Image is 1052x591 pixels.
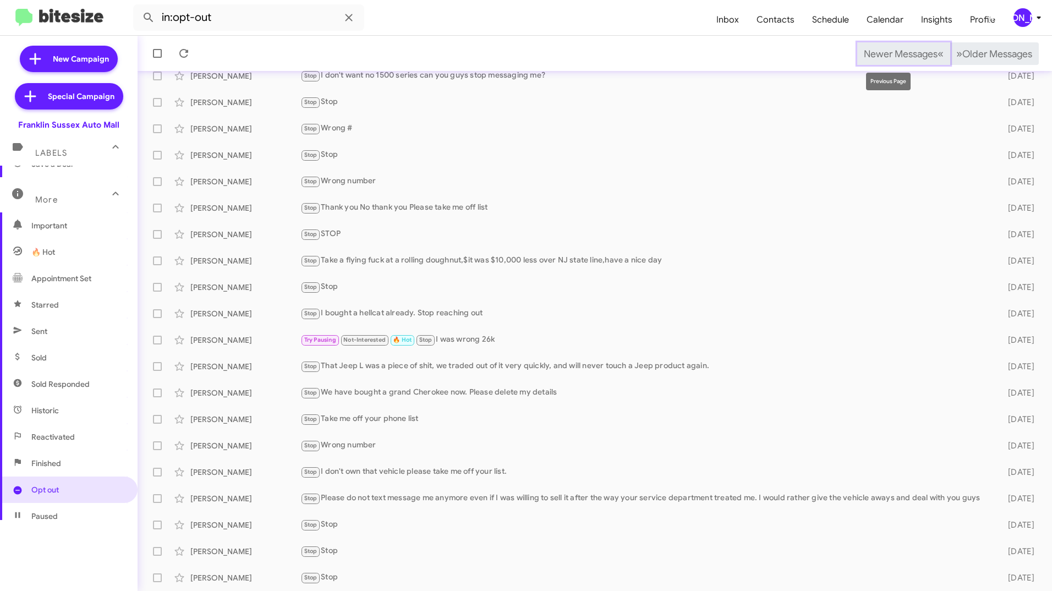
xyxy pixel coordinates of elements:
span: Paused [31,511,58,522]
div: Wrong # [300,122,990,135]
div: [PERSON_NAME] [190,308,300,319]
span: Stop [304,495,317,502]
div: I bought a hellcat already. Stop reaching out [300,307,990,320]
div: [DATE] [990,414,1043,425]
div: [DATE] [990,361,1043,372]
a: Schedule [803,4,858,36]
span: Stop [304,442,317,449]
span: Stop [304,151,317,158]
div: [DATE] [990,308,1043,319]
div: [DATE] [990,387,1043,398]
span: Contacts [748,4,803,36]
div: [DATE] [990,70,1043,81]
div: [DATE] [990,440,1043,451]
div: Stop [300,149,990,161]
div: Take a flying fuck at a rolling doughnut,$it was $10,000 less over NJ state line,have a nice day [300,254,990,267]
span: Stop [304,389,317,396]
div: [DATE] [990,467,1043,478]
a: Special Campaign [15,83,123,110]
div: That Jeep L was a piece of shit, we traded out of it very quickly, and will never touch a Jeep pr... [300,360,990,373]
div: [DATE] [990,546,1043,557]
span: Reactivated [31,431,75,442]
span: Starred [31,299,59,310]
a: New Campaign [20,46,118,72]
span: Finished [31,458,61,469]
div: Stop [300,545,990,557]
input: Search [133,4,364,31]
div: [PERSON_NAME] [190,414,300,425]
div: [PERSON_NAME] [190,546,300,557]
div: [DATE] [990,493,1043,504]
div: [PERSON_NAME] [190,123,300,134]
span: Older Messages [962,48,1032,60]
span: Stop [304,363,317,370]
span: Stop [304,415,317,423]
div: [PERSON_NAME] [190,229,300,240]
span: Stop [419,336,432,343]
span: Stop [304,72,317,79]
div: [PERSON_NAME] [190,519,300,530]
span: Opt out [31,484,59,495]
div: Stop [300,518,990,531]
a: Inbox [708,4,748,36]
a: Calendar [858,4,912,36]
div: [DATE] [990,150,1043,161]
div: [DATE] [990,203,1043,214]
span: Sold Responded [31,379,90,390]
div: I was wrong 26k [300,333,990,346]
div: [DATE] [990,519,1043,530]
span: Stop [304,310,317,317]
div: Wrong number [300,439,990,452]
div: [PERSON_NAME] [190,361,300,372]
div: [PERSON_NAME] [190,493,300,504]
div: [DATE] [990,97,1043,108]
div: [PERSON_NAME] [190,387,300,398]
div: [PERSON_NAME] [190,176,300,187]
div: Stop [300,571,990,584]
div: [PERSON_NAME] [1013,8,1032,27]
div: [PERSON_NAME] [190,70,300,81]
button: Previous [857,42,950,65]
div: Franklin Sussex Auto Mall [18,119,119,130]
div: [PERSON_NAME] [190,203,300,214]
div: [DATE] [990,335,1043,346]
span: Stop [304,178,317,185]
div: [PERSON_NAME] [190,255,300,266]
div: Stop [300,281,990,293]
span: Sent [31,326,47,337]
span: Stop [304,468,317,475]
div: [PERSON_NAME] [190,335,300,346]
span: Stop [304,231,317,238]
div: Please do not text message me anymore even if I was willing to sell it after the way your service... [300,492,990,505]
div: [DATE] [990,572,1043,583]
button: [PERSON_NAME] [1004,8,1040,27]
div: [DATE] [990,229,1043,240]
span: Stop [304,98,317,106]
span: Stop [304,574,317,581]
div: [PERSON_NAME] [190,97,300,108]
span: New Campaign [53,53,109,64]
button: Next [950,42,1039,65]
span: Insights [912,4,961,36]
span: Newer Messages [864,48,938,60]
span: Try Pausing [304,336,336,343]
div: [PERSON_NAME] [190,467,300,478]
div: Previous Page [866,73,911,90]
span: » [956,47,962,61]
span: Appointment Set [31,273,91,284]
a: Profile [961,4,1004,36]
span: 🔥 Hot [393,336,412,343]
span: Stop [304,125,317,132]
span: « [938,47,944,61]
div: [PERSON_NAME] [190,572,300,583]
div: We have bought a grand Cherokee now. Please delete my details [300,386,990,399]
nav: Page navigation example [858,42,1039,65]
div: Wrong number [300,175,990,188]
span: Labels [35,148,67,158]
div: Stop [300,96,990,108]
div: [PERSON_NAME] [190,150,300,161]
div: [DATE] [990,255,1043,266]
